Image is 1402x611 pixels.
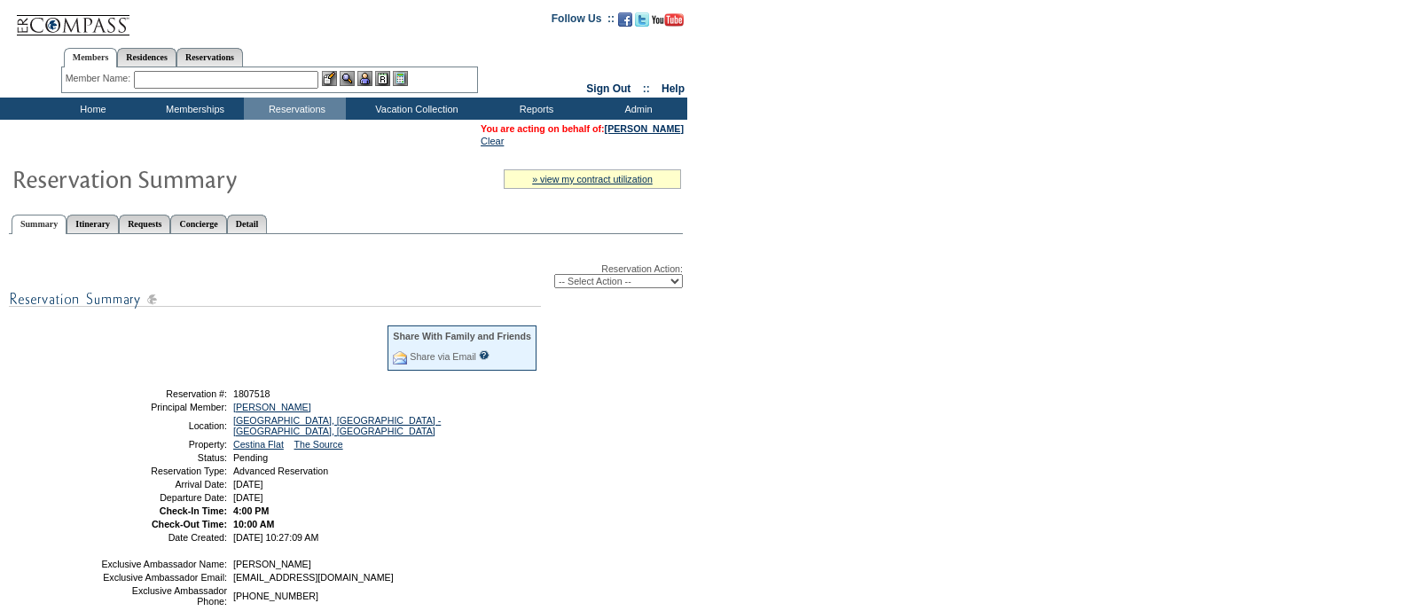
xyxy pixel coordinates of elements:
[322,71,337,86] img: b_edit.gif
[586,82,631,95] a: Sign Out
[233,572,394,583] span: [EMAIL_ADDRESS][DOMAIN_NAME]
[662,82,685,95] a: Help
[652,13,684,27] img: Subscribe to our YouTube Channel
[532,174,653,184] a: » view my contract utilization
[142,98,244,120] td: Memberships
[64,48,118,67] a: Members
[160,505,227,516] strong: Check-In Time:
[233,415,441,436] a: [GEOGRAPHIC_DATA], [GEOGRAPHIC_DATA] - [GEOGRAPHIC_DATA], [GEOGRAPHIC_DATA]
[100,532,227,543] td: Date Created:
[652,18,684,28] a: Subscribe to our YouTube Channel
[481,123,684,134] span: You are acting on behalf of:
[585,98,687,120] td: Admin
[357,71,372,86] img: Impersonate
[340,71,355,86] img: View
[100,452,227,463] td: Status:
[294,439,343,450] a: The Source
[233,559,311,569] span: [PERSON_NAME]
[12,161,366,196] img: Reservaton Summary
[233,519,274,529] span: 10:00 AM
[233,505,269,516] span: 4:00 PM
[100,572,227,583] td: Exclusive Ambassador Email:
[117,48,176,67] a: Residences
[233,466,328,476] span: Advanced Reservation
[100,415,227,436] td: Location:
[244,98,346,120] td: Reservations
[635,12,649,27] img: Follow us on Twitter
[346,98,483,120] td: Vacation Collection
[100,492,227,503] td: Departure Date:
[66,71,134,86] div: Member Name:
[233,452,268,463] span: Pending
[618,12,632,27] img: Become our fan on Facebook
[119,215,170,233] a: Requests
[643,82,650,95] span: ::
[176,48,243,67] a: Reservations
[100,479,227,490] td: Arrival Date:
[483,98,585,120] td: Reports
[67,215,119,233] a: Itinerary
[233,591,318,601] span: [PHONE_NUMBER]
[12,215,67,234] a: Summary
[233,439,284,450] a: Cestina Flat
[393,71,408,86] img: b_calculator.gif
[9,263,683,288] div: Reservation Action:
[618,18,632,28] a: Become our fan on Facebook
[9,288,541,310] img: subTtlResSummary.gif
[233,532,318,543] span: [DATE] 10:27:09 AM
[233,388,270,399] span: 1807518
[375,71,390,86] img: Reservations
[233,402,311,412] a: [PERSON_NAME]
[605,123,684,134] a: [PERSON_NAME]
[479,350,490,360] input: What is this?
[227,215,268,233] a: Detail
[635,18,649,28] a: Follow us on Twitter
[170,215,226,233] a: Concierge
[410,351,476,362] a: Share via Email
[233,479,263,490] span: [DATE]
[100,388,227,399] td: Reservation #:
[40,98,142,120] td: Home
[100,439,227,450] td: Property:
[100,466,227,476] td: Reservation Type:
[152,519,227,529] strong: Check-Out Time:
[552,11,615,32] td: Follow Us ::
[100,585,227,607] td: Exclusive Ambassador Phone:
[481,136,504,146] a: Clear
[233,492,263,503] span: [DATE]
[100,402,227,412] td: Principal Member:
[393,331,531,341] div: Share With Family and Friends
[100,559,227,569] td: Exclusive Ambassador Name:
